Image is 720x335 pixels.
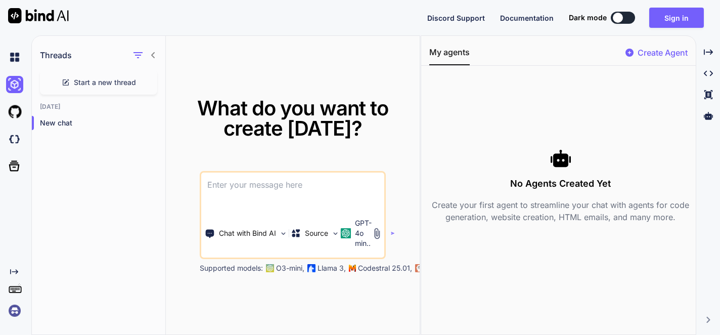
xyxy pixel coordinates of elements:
[6,49,23,66] img: chat
[6,131,23,148] img: darkCloudIdeIcon
[355,218,372,248] p: GPT-4o min..
[219,228,276,238] p: Chat with Bind AI
[427,14,485,22] span: Discord Support
[427,13,485,23] button: Discord Support
[32,103,165,111] h2: [DATE]
[371,228,383,239] img: attachment
[197,96,388,141] span: What do you want to create [DATE]?
[200,263,263,273] p: Supported models:
[8,8,69,23] img: Bind AI
[429,177,692,191] h3: No Agents Created Yet
[500,14,554,22] span: Documentation
[266,264,274,272] img: GPT-4
[358,263,412,273] p: Codestral 25.01,
[40,49,72,61] h1: Threads
[279,229,288,238] img: Pick Tools
[74,77,136,88] span: Start a new thread
[569,13,607,23] span: Dark mode
[305,228,328,238] p: Source
[349,265,356,272] img: Mistral-AI
[40,118,165,128] p: New chat
[429,199,692,223] p: Create your first agent to streamline your chat with agents for code generation, website creation...
[6,76,23,93] img: ai-studio
[649,8,704,28] button: Sign in
[318,263,346,273] p: Llama 3,
[415,264,423,272] img: claude
[638,47,688,59] p: Create Agent
[391,231,395,235] img: icon
[6,302,23,319] img: signin
[331,229,340,238] img: Pick Models
[429,46,470,65] button: My agents
[307,264,316,272] img: Llama2
[341,228,351,238] img: GPT-4o mini
[6,103,23,120] img: githubLight
[276,263,304,273] p: O3-mini,
[500,13,554,23] button: Documentation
